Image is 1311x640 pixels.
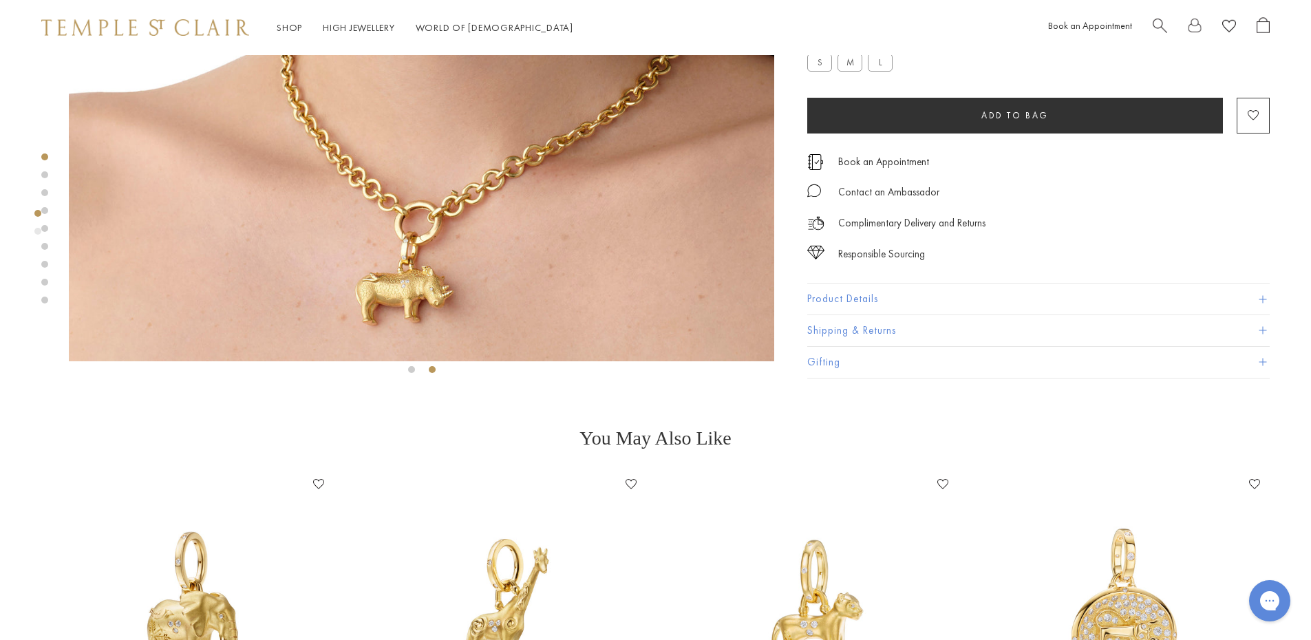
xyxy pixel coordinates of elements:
[807,284,1270,315] button: Product Details
[807,184,821,198] img: MessageIcon-01_2.svg
[277,21,302,34] a: ShopShop
[807,215,824,232] img: icon_delivery.svg
[41,19,249,36] img: Temple St. Clair
[1153,17,1167,39] a: Search
[807,347,1270,378] button: Gifting
[807,154,824,170] img: icon_appointment.svg
[807,246,824,259] img: icon_sourcing.svg
[838,184,939,201] div: Contact an Ambassador
[277,19,573,36] nav: Main navigation
[807,98,1223,134] button: Add to bag
[838,154,929,169] a: Book an Appointment
[981,109,1049,121] span: Add to bag
[1257,17,1270,39] a: Open Shopping Bag
[807,54,832,72] label: S
[838,215,985,232] p: Complimentary Delivery and Returns
[838,54,862,72] label: M
[55,427,1256,449] h3: You May Also Like
[868,54,893,72] label: L
[1242,575,1297,626] iframe: Gorgias live chat messenger
[323,21,395,34] a: High JewelleryHigh Jewellery
[1222,17,1236,39] a: View Wishlist
[34,206,41,246] div: Product gallery navigation
[1048,19,1132,32] a: Book an Appointment
[807,315,1270,346] button: Shipping & Returns
[416,21,573,34] a: World of [DEMOGRAPHIC_DATA]World of [DEMOGRAPHIC_DATA]
[838,246,925,263] div: Responsible Sourcing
